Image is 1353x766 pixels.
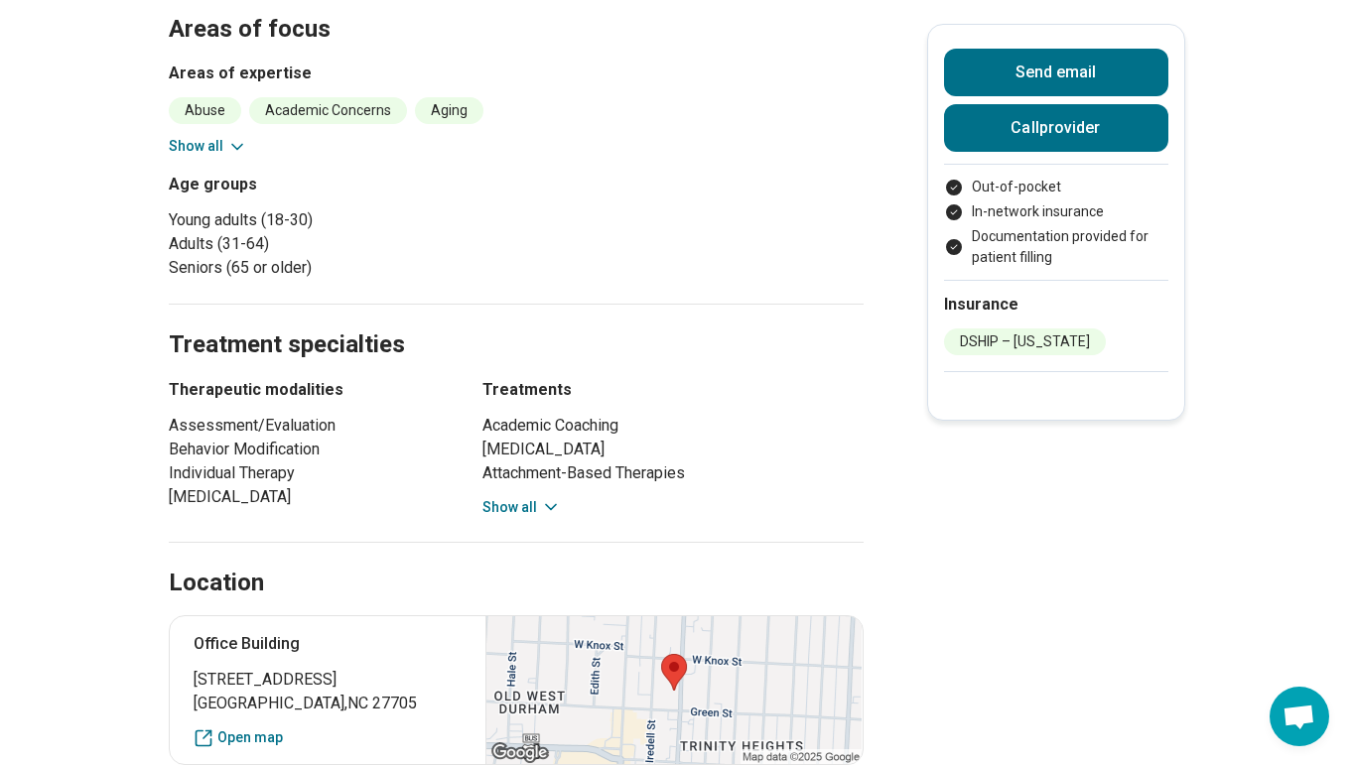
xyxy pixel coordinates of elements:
[169,414,447,438] li: Assessment/Evaluation
[482,497,561,518] button: Show all
[169,567,264,600] h2: Location
[169,97,241,124] li: Abuse
[944,49,1168,96] button: Send email
[194,727,463,748] a: Open map
[169,281,864,362] h2: Treatment specialties
[482,414,864,438] li: Academic Coaching
[194,668,463,692] span: [STREET_ADDRESS]
[415,97,483,124] li: Aging
[944,201,1168,222] li: In-network insurance
[944,104,1168,152] button: Callprovider
[169,378,447,402] h3: Therapeutic modalities
[194,692,463,715] span: [GEOGRAPHIC_DATA] , NC 27705
[1270,687,1329,746] div: Open chat
[944,328,1106,355] li: DSHIP – [US_STATE]
[169,173,508,196] h3: Age groups
[169,438,447,461] li: Behavior Modification
[944,226,1168,268] li: Documentation provided for patient filling
[169,256,508,280] li: Seniors (65 or older)
[482,438,864,461] li: [MEDICAL_DATA]
[944,293,1168,317] h2: Insurance
[944,177,1168,268] ul: Payment options
[482,378,864,402] h3: Treatments
[169,461,447,485] li: Individual Therapy
[169,485,447,509] li: [MEDICAL_DATA]
[169,62,864,85] h3: Areas of expertise
[169,208,508,232] li: Young adults (18-30)
[194,632,463,656] p: Office Building
[249,97,407,124] li: Academic Concerns
[169,136,247,157] button: Show all
[482,461,864,485] li: Attachment-Based Therapies
[944,177,1168,197] li: Out-of-pocket
[169,232,508,256] li: Adults (31-64)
